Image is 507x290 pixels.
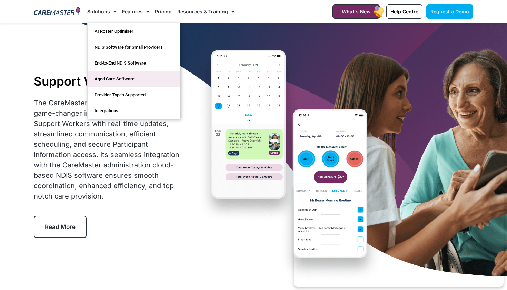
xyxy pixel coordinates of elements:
[390,9,418,14] span: Help Centre
[34,7,80,17] img: CareMaster Logo
[386,4,423,19] a: Help Centre
[88,39,180,55] a: NDIS Software for Small Providers
[88,87,180,103] a: Provider Types Supported
[426,4,473,19] a: Request a Demo
[294,184,504,287] iframe: Popup CTA
[45,223,76,230] span: Read More
[332,4,380,19] a: What's New
[87,23,180,119] ul: Solutions
[34,98,183,201] div: The CareMaster Support Worker App is a game-changer in care delivery. It empowers Support Workers...
[88,71,180,87] a: Aged Care Software
[34,74,183,88] h1: Support Worker App
[88,23,180,39] a: AI Roster Optimiser
[88,55,180,71] a: End-to-End NDIS Software
[430,9,469,14] span: Request a Demo
[342,9,371,14] span: What's New
[88,103,180,119] a: Integrations
[34,216,87,238] a: Read More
